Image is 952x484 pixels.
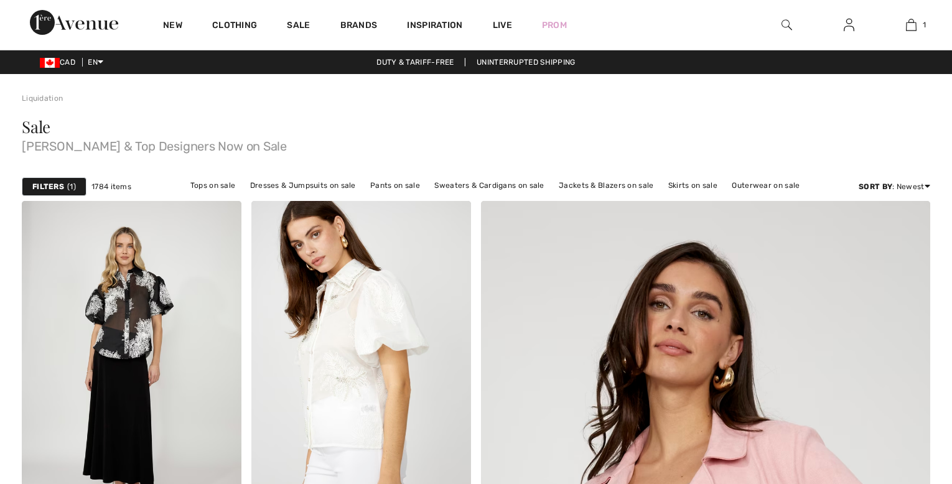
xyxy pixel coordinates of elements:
a: 1 [880,17,941,32]
span: [PERSON_NAME] & Top Designers Now on Sale [22,135,930,152]
span: Sale [22,116,50,137]
a: Sale [287,20,310,33]
a: Sign In [834,17,864,33]
img: Canadian Dollar [40,58,60,68]
a: Live [493,19,512,32]
span: EN [88,58,103,67]
strong: Filters [32,181,64,192]
img: 1ère Avenue [30,10,118,35]
img: search the website [782,17,792,32]
a: Jackets & Blazers on sale [553,177,660,193]
a: Pants on sale [364,177,426,193]
img: My Bag [906,17,917,32]
img: My Info [844,17,854,32]
a: Outerwear on sale [726,177,806,193]
a: Sweaters & Cardigans on sale [428,177,550,193]
a: Prom [542,19,567,32]
div: : Newest [859,181,930,192]
a: Skirts on sale [662,177,724,193]
span: 1 [923,19,926,30]
strong: Sort By [859,182,892,191]
a: Tops on sale [184,177,242,193]
span: 1784 items [91,181,131,192]
a: Dresses & Jumpsuits on sale [244,177,362,193]
a: Brands [340,20,378,33]
span: Inspiration [407,20,462,33]
a: Liquidation [22,94,63,103]
span: 1 [67,181,76,192]
a: Clothing [212,20,257,33]
span: CAD [40,58,80,67]
a: New [163,20,182,33]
